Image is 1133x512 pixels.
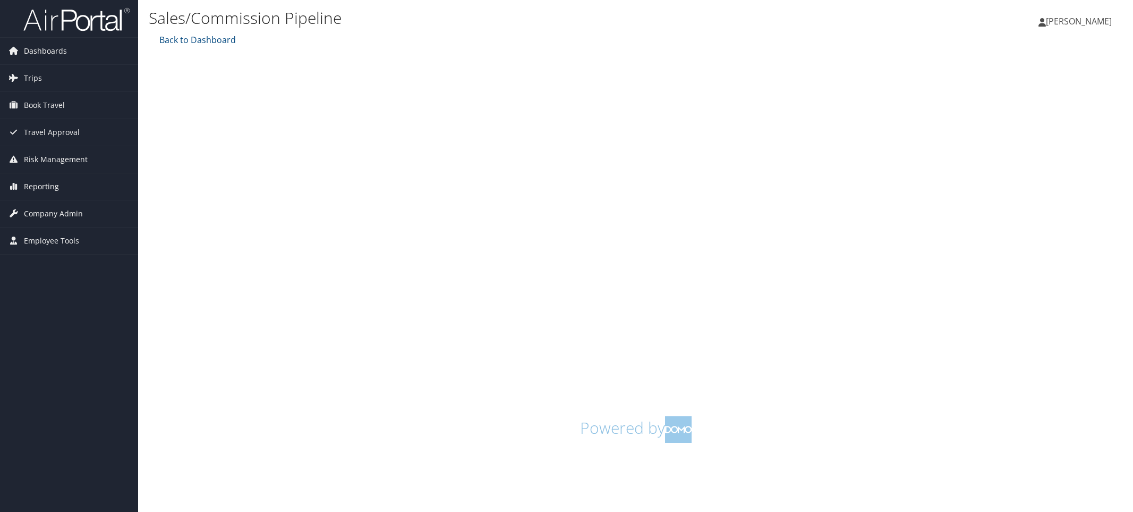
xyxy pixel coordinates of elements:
span: Employee Tools [24,228,79,254]
img: domo-logo.png [665,416,692,443]
span: Travel Approval [24,119,80,146]
h1: Sales/Commission Pipeline [149,7,798,29]
span: Dashboards [24,38,67,64]
img: airportal-logo.png [23,7,130,32]
span: [PERSON_NAME] [1046,15,1112,27]
span: Company Admin [24,200,83,227]
a: Back to Dashboard [157,34,236,46]
span: Reporting [24,173,59,200]
h1: Powered by [157,416,1114,443]
span: Book Travel [24,92,65,119]
a: [PERSON_NAME] [1038,5,1122,37]
span: Trips [24,65,42,91]
span: Risk Management [24,146,88,173]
